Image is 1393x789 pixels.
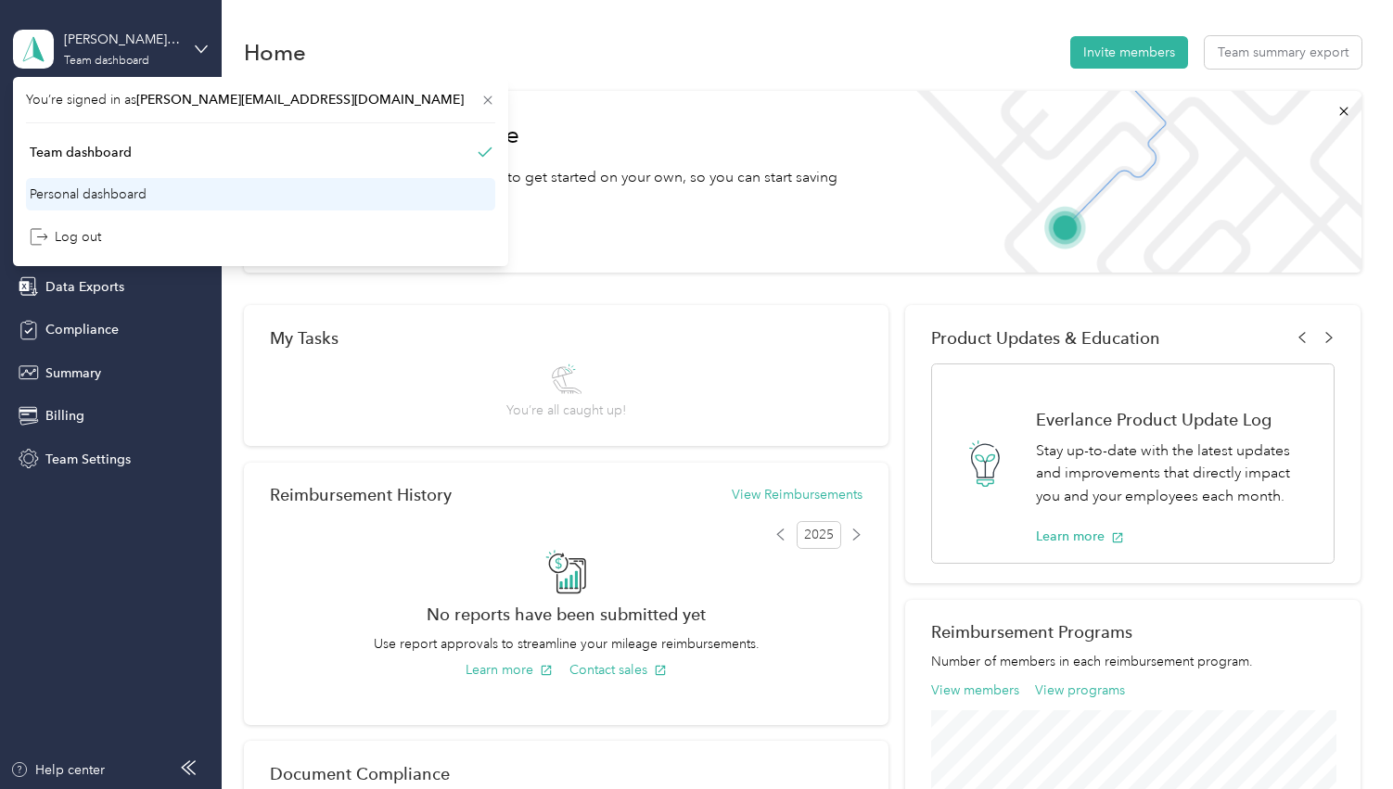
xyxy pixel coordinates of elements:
p: Stay up-to-date with the latest updates and improvements that directly impact you and your employ... [1036,439,1315,508]
iframe: Everlance-gr Chat Button Frame [1289,685,1393,789]
button: View members [931,681,1019,700]
span: Billing [45,406,84,426]
span: Summary [45,363,101,383]
button: Contact sales [569,660,667,680]
button: Help center [10,760,105,780]
button: View Reimbursements [732,485,863,504]
span: You’re signed in as [26,90,495,109]
span: Data Exports [45,277,124,297]
button: Learn more [466,660,553,680]
div: Team dashboard [30,143,132,162]
div: Log out [30,227,101,247]
h2: No reports have been submitted yet [270,604,863,624]
div: My Tasks [270,328,863,348]
button: Invite members [1070,36,1188,69]
button: View programs [1035,681,1125,700]
h1: Welcome to Everlance [270,121,873,150]
span: Team Settings [45,450,131,469]
button: Learn more [1036,527,1124,546]
h2: Reimbursement History [270,485,452,504]
h1: Home [244,43,306,62]
button: Team summary export [1205,36,1361,69]
div: [PERSON_NAME] [PERSON_NAME], [GEOGRAPHIC_DATA] [64,30,180,49]
span: 2025 [797,521,841,549]
span: You’re all caught up! [506,401,626,420]
span: [PERSON_NAME][EMAIL_ADDRESS][DOMAIN_NAME] [136,92,464,108]
span: Product Updates & Education [931,328,1160,348]
div: Personal dashboard [30,185,147,204]
h2: Reimbursement Programs [931,622,1335,642]
p: Use report approvals to streamline your mileage reimbursements. [270,634,863,654]
p: Read our step-by-[PERSON_NAME] to get started on your own, so you can start saving [DATE]. [270,166,873,211]
p: Number of members in each reimbursement program. [931,652,1335,671]
h2: Document Compliance [270,764,450,783]
div: Team dashboard [64,56,149,67]
img: Welcome to everlance [899,91,1361,273]
h1: Everlance Product Update Log [1036,410,1315,429]
span: Compliance [45,320,119,339]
